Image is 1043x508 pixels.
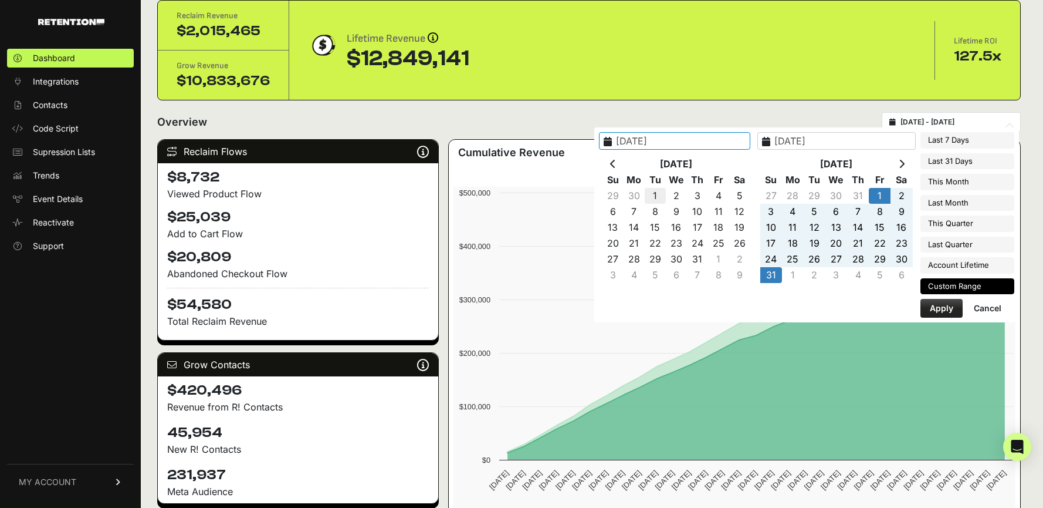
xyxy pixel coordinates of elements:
a: Dashboard [7,49,134,68]
td: 26 [729,236,750,251]
td: 19 [804,236,825,251]
td: 19 [729,220,750,236]
td: 20 [825,236,847,251]
text: [DATE] [835,469,858,492]
td: 30 [666,251,687,267]
li: Custom Range [920,278,1014,295]
a: Integrations [7,72,134,91]
td: 2 [666,188,687,204]
td: 25 [782,251,804,267]
td: 25 [708,236,729,251]
td: 3 [687,188,708,204]
td: 22 [869,236,890,251]
th: Sa [890,172,912,188]
td: 8 [645,204,666,220]
td: 8 [708,267,729,283]
text: [DATE] [819,469,842,492]
div: Lifetime ROI [954,35,1001,47]
td: 30 [890,251,912,267]
span: Dashboard [33,52,75,64]
td: 18 [782,236,804,251]
span: Reactivate [33,217,74,228]
td: 5 [645,267,666,283]
text: [DATE] [703,469,726,492]
h3: Cumulative Revenue [458,144,565,161]
a: Event Details [7,190,134,208]
text: [DATE] [720,469,743,492]
h4: $420,496 [167,381,429,400]
span: Contacts [33,99,67,111]
h4: 231,937 [167,466,429,485]
text: [DATE] [902,469,925,492]
div: Grow Contacts [158,353,438,376]
div: Add to Cart Flow [167,227,429,241]
text: [DATE] [769,469,792,492]
div: Grow Revenue [177,60,270,72]
p: New R! Contacts [167,442,429,456]
text: [DATE] [802,469,825,492]
text: $300,000 [459,295,490,304]
text: [DATE] [951,469,974,492]
td: 7 [687,267,708,283]
td: 14 [624,220,645,236]
th: [DATE] [624,156,729,172]
td: 15 [645,220,666,236]
td: 3 [602,267,624,283]
th: Sa [729,172,750,188]
li: Last 7 Days [920,132,1014,149]
h4: $54,580 [167,288,429,314]
td: 16 [890,220,912,236]
th: Fr [708,172,729,188]
div: 127.5x [954,47,1001,66]
td: 2 [729,251,750,267]
span: Code Script [33,123,79,134]
td: 5 [804,204,825,220]
a: Contacts [7,96,134,115]
span: Supression Lists [33,146,95,158]
text: [DATE] [570,469,593,492]
li: Last 31 Days [920,153,1014,170]
th: Tu [804,172,825,188]
div: Reclaim Revenue [177,10,270,22]
th: Fr [869,172,890,188]
td: 9 [890,204,912,220]
h2: Overview [157,114,207,130]
td: 7 [847,204,869,220]
td: 12 [729,204,750,220]
text: [DATE] [686,469,709,492]
td: 14 [847,220,869,236]
div: Abandoned Checkout Flow [167,267,429,281]
text: [DATE] [554,469,577,492]
span: Trends [33,170,59,181]
td: 6 [825,204,847,220]
td: 17 [687,220,708,236]
li: Last Quarter [920,237,1014,253]
td: 29 [645,251,666,267]
text: [DATE] [919,469,942,492]
td: 20 [602,236,624,251]
div: $2,015,465 [177,22,270,41]
text: [DATE] [520,469,543,492]
td: 13 [825,220,847,236]
span: MY ACCOUNT [19,476,76,488]
td: 10 [760,220,782,236]
td: 6 [602,204,624,220]
div: Viewed Product Flow [167,187,429,201]
td: 12 [804,220,825,236]
td: 29 [602,188,624,204]
text: [DATE] [935,469,958,492]
td: 13 [602,220,624,236]
div: Lifetime Revenue [347,31,469,47]
a: Trends [7,166,134,185]
span: Support [33,240,64,252]
td: 4 [782,204,804,220]
text: [DATE] [852,469,875,492]
h4: 45,954 [167,423,429,442]
td: 9 [729,267,750,283]
text: [DATE] [636,469,659,492]
td: 28 [847,251,869,267]
td: 27 [825,251,847,267]
button: Apply [920,299,963,318]
td: 3 [825,267,847,283]
span: Integrations [33,76,79,88]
